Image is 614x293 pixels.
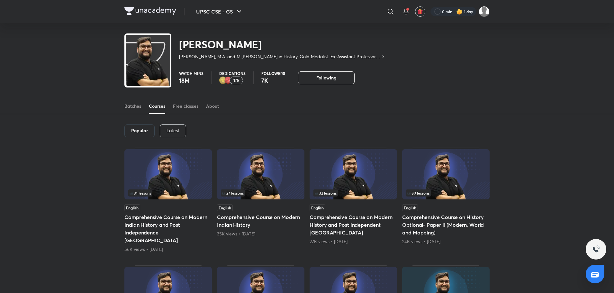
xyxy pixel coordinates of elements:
[316,75,336,81] span: Following
[406,189,486,197] div: infosection
[224,77,232,84] img: educator badge1
[124,7,176,16] a: Company Logo
[126,36,170,97] img: class
[149,103,165,109] div: Courses
[124,204,140,211] span: English
[261,77,285,84] p: 7K
[479,6,490,17] img: ADITYA
[130,191,151,195] span: 31 lessons
[407,191,429,195] span: 89 lessons
[128,189,208,197] div: infosection
[402,149,490,199] img: Thumbnail
[310,213,397,236] h5: Comprehensive Course on Modern History and Post Independent [GEOGRAPHIC_DATA]
[313,189,393,197] div: infocontainer
[217,213,304,229] h5: Comprehensive Course on Modern Indian History
[313,189,393,197] div: left
[179,71,203,75] p: Watch mins
[221,189,301,197] div: infocontainer
[124,7,176,15] img: Company Logo
[233,78,239,83] p: 175
[313,189,393,197] div: infosection
[406,189,486,197] div: left
[315,191,337,195] span: 32 lessons
[298,71,355,84] button: Following
[402,148,490,252] div: Comprehensive Course on History Optional- Paper II (Modern, World and Mapping)
[124,213,212,244] h5: Comprehensive Course on Modern Indian History and Post Independence [GEOGRAPHIC_DATA]
[310,238,397,245] div: 27K views • 1 year ago
[131,128,148,133] h6: Popular
[124,246,212,252] div: 56K views • 1 year ago
[261,71,285,75] p: Followers
[217,204,233,211] span: English
[219,77,227,84] img: educator badge2
[406,189,486,197] div: infocontainer
[402,204,418,211] span: English
[206,98,219,114] a: About
[128,189,208,197] div: infocontainer
[179,77,203,84] p: 18M
[206,103,219,109] div: About
[417,9,423,14] img: avatar
[402,213,490,236] h5: Comprehensive Course on History Optional- Paper II (Modern, World and Mapping)
[310,148,397,252] div: Comprehensive Course on Modern History and Post Independent India
[219,71,246,75] p: Dedications
[124,98,141,114] a: Batches
[192,5,247,18] button: UPSC CSE - GS
[173,103,198,109] div: Free classes
[217,148,304,252] div: Comprehensive Course on Modern Indian History
[124,103,141,109] div: Batches
[402,238,490,245] div: 24K views • 6 months ago
[124,148,212,252] div: Comprehensive Course on Modern Indian History and Post Independence India
[310,204,325,211] span: English
[592,245,600,253] img: ttu
[173,98,198,114] a: Free classes
[128,189,208,197] div: left
[179,53,381,60] p: [PERSON_NAME], M.A. and M.[PERSON_NAME] in History. Gold Medalist. Ex-Assistant Professor at DU. ...
[217,231,304,237] div: 35K views • 1 year ago
[222,191,244,195] span: 27 lessons
[179,38,386,51] h2: [PERSON_NAME]
[310,149,397,199] img: Thumbnail
[167,128,179,133] p: Latest
[415,6,425,17] button: avatar
[217,149,304,199] img: Thumbnail
[221,189,301,197] div: left
[456,8,463,15] img: streak
[149,98,165,114] a: Courses
[221,189,301,197] div: infosection
[124,149,212,199] img: Thumbnail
